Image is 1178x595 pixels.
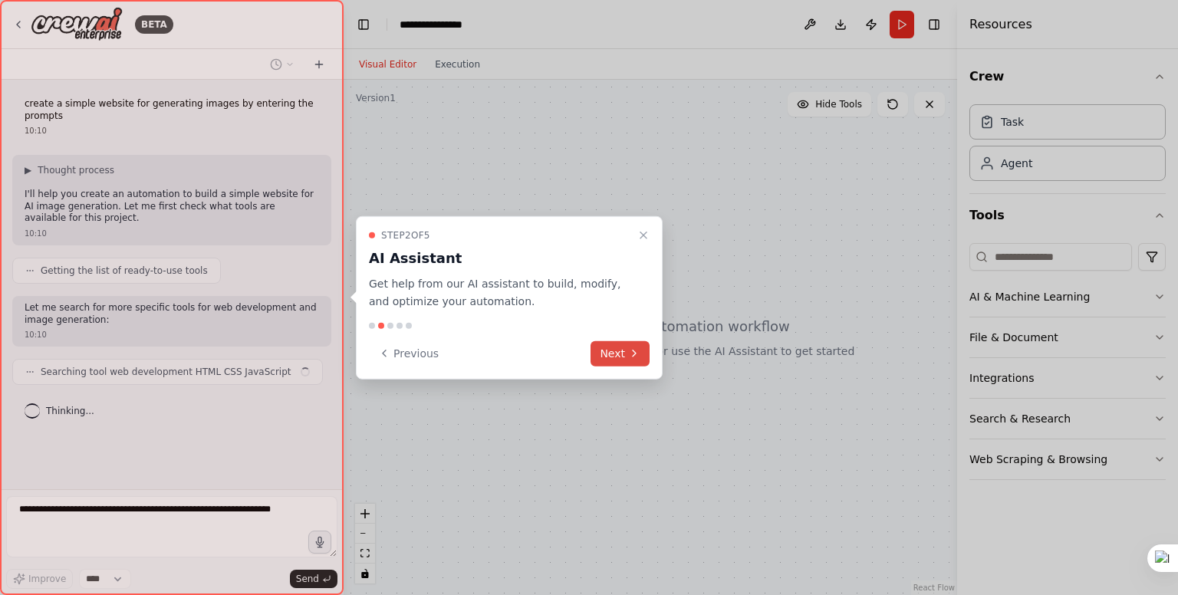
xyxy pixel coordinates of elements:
button: Next [591,340,650,366]
button: Close walkthrough [634,226,653,245]
h3: AI Assistant [369,248,631,269]
p: Get help from our AI assistant to build, modify, and optimize your automation. [369,275,631,311]
button: Hide left sidebar [353,14,374,35]
button: Previous [369,340,448,366]
span: Step 2 of 5 [381,229,430,242]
